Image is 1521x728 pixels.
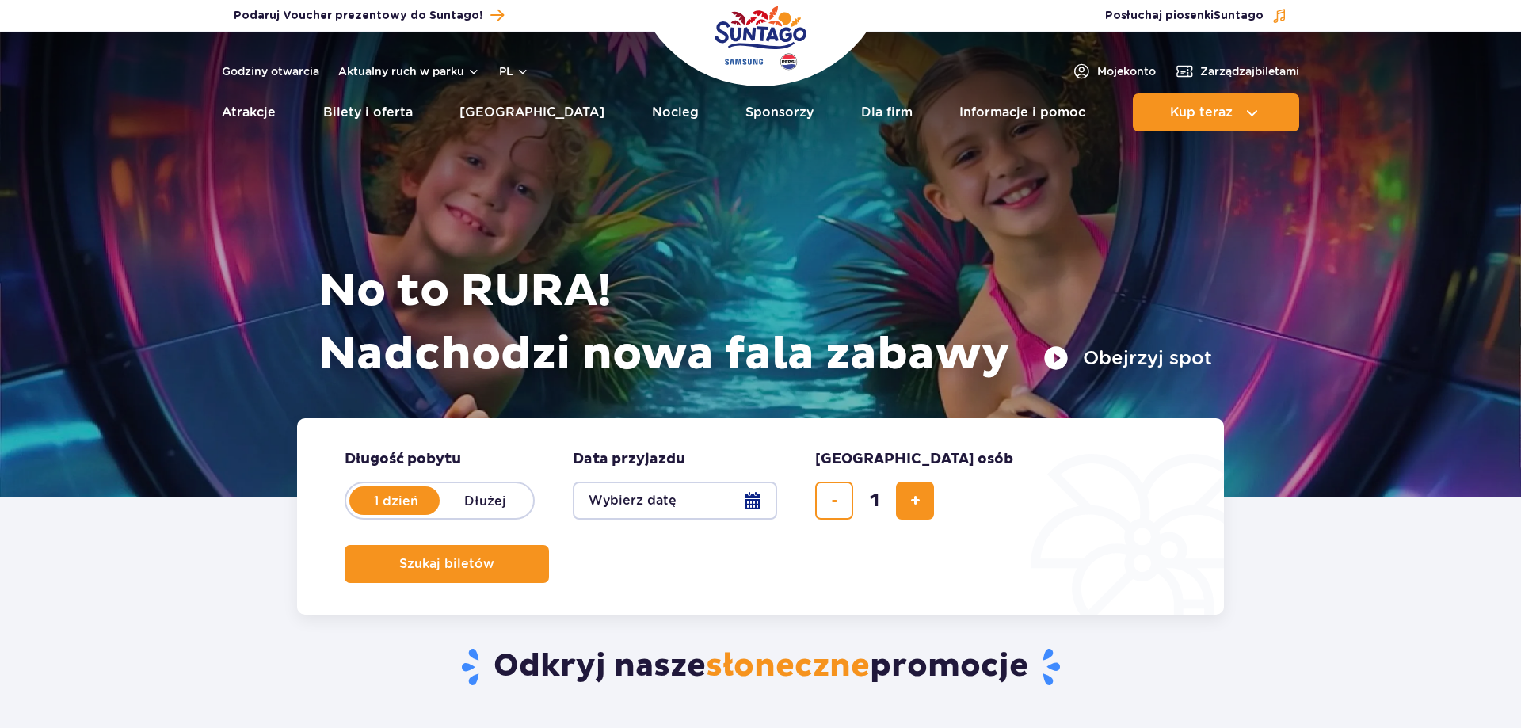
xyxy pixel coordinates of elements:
[861,93,913,131] a: Dla firm
[399,557,494,571] span: Szukaj biletów
[815,450,1013,469] span: [GEOGRAPHIC_DATA] osób
[440,484,530,517] label: Dłużej
[318,260,1212,387] h1: No to RURA! Nadchodzi nowa fala zabawy
[1072,62,1156,81] a: Mojekonto
[338,65,480,78] button: Aktualny ruch w parku
[896,482,934,520] button: dodaj bilet
[1105,8,1264,24] span: Posłuchaj piosenki
[706,646,870,686] span: słoneczne
[323,93,413,131] a: Bilety i oferta
[856,482,894,520] input: liczba biletów
[234,5,504,26] a: Podaruj Voucher prezentowy do Suntago!
[1105,8,1287,24] button: Posłuchaj piosenkiSuntago
[573,482,777,520] button: Wybierz datę
[1097,63,1156,79] span: Moje konto
[815,482,853,520] button: usuń bilet
[351,484,441,517] label: 1 dzień
[1214,10,1264,21] span: Suntago
[234,8,482,24] span: Podaruj Voucher prezentowy do Suntago!
[499,63,529,79] button: pl
[1200,63,1299,79] span: Zarządzaj biletami
[1043,345,1212,371] button: Obejrzyj spot
[222,93,276,131] a: Atrakcje
[1175,62,1299,81] a: Zarządzajbiletami
[459,93,604,131] a: [GEOGRAPHIC_DATA]
[1170,105,1233,120] span: Kup teraz
[652,93,699,131] a: Nocleg
[573,450,685,469] span: Data przyjazdu
[959,93,1085,131] a: Informacje i pomoc
[1133,93,1299,131] button: Kup teraz
[745,93,814,131] a: Sponsorzy
[345,545,549,583] button: Szukaj biletów
[222,63,319,79] a: Godziny otwarcia
[297,418,1224,615] form: Planowanie wizyty w Park of Poland
[345,450,461,469] span: Długość pobytu
[297,646,1225,688] h2: Odkryj nasze promocje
